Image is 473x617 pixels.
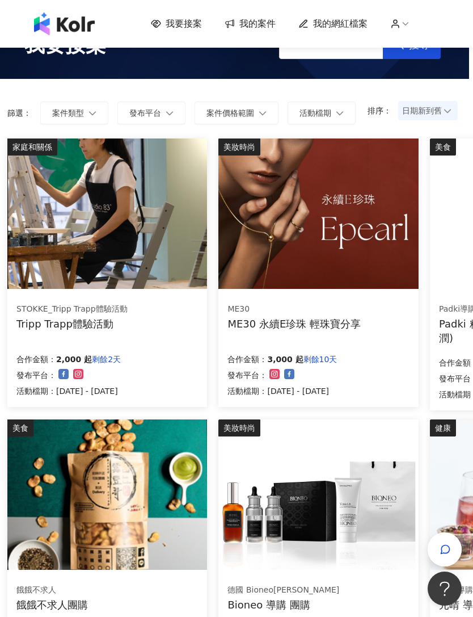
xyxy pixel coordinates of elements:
[7,419,207,570] img: 餓餓不求人系列
[227,598,339,612] div: Bioneo 導購 團購
[218,419,260,436] div: 美妝時尚
[129,108,161,117] span: 發布平台
[402,102,454,119] span: 日期新到舊
[117,102,185,124] button: 發布平台
[16,317,128,331] div: Tripp Trapp體驗活動
[313,18,368,30] span: 我的網紅檔案
[298,18,368,30] a: 我的網紅檔案
[430,419,456,436] div: 健康
[151,18,202,30] a: 我要接案
[428,572,462,606] iframe: Help Scout Beacon - Open
[225,18,276,30] a: 我的案件
[166,18,202,30] span: 我要接案
[267,352,303,366] p: 3,000 起
[206,108,254,117] span: 案件價格範圍
[218,138,418,289] img: ME30 永續E珍珠 系列輕珠寶
[227,304,361,315] div: ME30
[288,102,356,124] button: 活動檔期
[52,108,84,117] span: 案件類型
[218,419,418,570] img: 百妮保濕逆齡美白系列
[7,138,207,289] img: 坐上tripp trapp、體驗專注繪畫創作
[16,585,88,596] div: 餓餓不求人
[430,138,456,156] div: 美食
[303,352,337,366] p: 剩餘10天
[227,352,267,366] p: 合作金額：
[16,304,128,315] div: STOKKE_Tripp Trapp體驗活動
[227,317,361,331] div: ME30 永續E珍珠 輕珠寶分享
[16,384,121,398] p: 活動檔期：[DATE] - [DATE]
[368,106,398,115] p: 排序：
[7,138,57,156] div: 家庭和關係
[16,598,88,612] div: 餓餓不求人團購
[40,102,108,124] button: 案件類型
[34,12,95,35] img: logo
[227,585,339,596] div: 德國 Bioneo[PERSON_NAME]
[7,419,33,436] div: 美食
[299,108,331,117] span: 活動檔期
[239,18,276,30] span: 我的案件
[16,352,56,366] p: 合作金額：
[195,102,278,124] button: 案件價格範圍
[16,368,56,382] p: 發布平台：
[227,368,267,382] p: 發布平台：
[92,352,121,366] p: 剩餘2天
[218,138,260,156] div: 美妝時尚
[7,108,31,117] p: 篩選：
[227,384,337,398] p: 活動檔期：[DATE] - [DATE]
[56,352,92,366] p: 2,000 起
